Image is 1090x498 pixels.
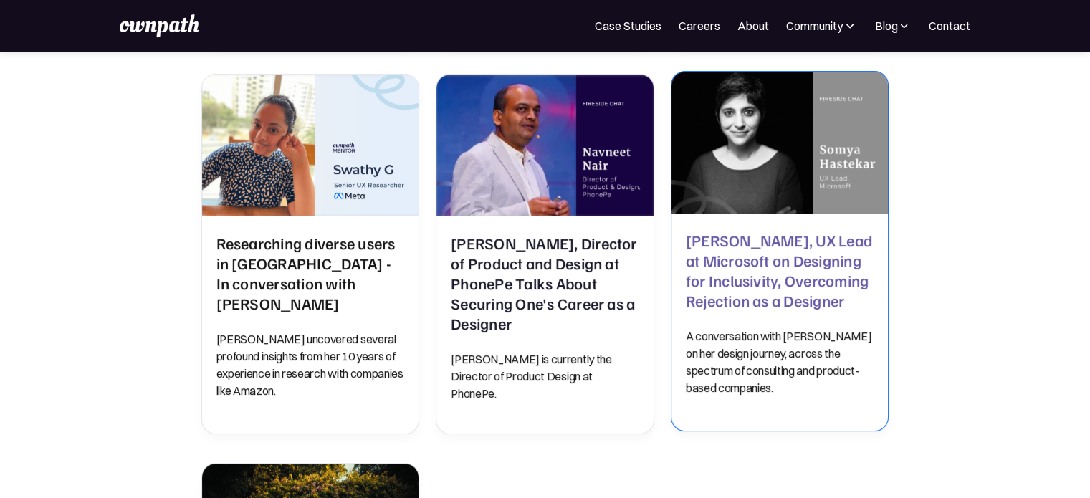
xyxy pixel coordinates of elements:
[786,17,843,34] div: Community
[216,330,405,399] p: [PERSON_NAME] uncovered several profound insights from her 10 years of experience in research wit...
[201,74,420,434] a: Researching diverse users in India - In conversation with Swathy GResearching diverse users in [G...
[436,75,654,216] img: Navneet Nair, Director of Product and Design at PhonePe Talks About Securing One's Career as a De...
[679,17,720,34] a: Careers
[786,17,857,34] div: Community
[595,17,661,34] a: Case Studies
[929,17,970,34] a: Contact
[666,68,894,216] img: Somya Hastekar, UX Lead at Microsoft on Designing for Inclusivity, Overcoming Rejection as a Desi...
[451,350,639,402] p: [PERSON_NAME] is currently the Director of Product Design at PhonePe.
[874,17,897,34] div: Blog
[451,233,639,333] h2: [PERSON_NAME], Director of Product and Design at PhonePe Talks About Securing One's Career as a D...
[671,71,889,431] a: Somya Hastekar, UX Lead at Microsoft on Designing for Inclusivity, Overcoming Rejection as a Desi...
[686,230,874,310] h2: [PERSON_NAME], UX Lead at Microsoft on Designing for Inclusivity, Overcoming Rejection as a Designer
[737,17,769,34] a: About
[686,327,874,396] p: A conversation with [PERSON_NAME] on her design journey, across the spectrum of consulting and pr...
[202,75,419,216] img: Researching diverse users in India - In conversation with Swathy G
[216,233,405,313] h2: Researching diverse users in [GEOGRAPHIC_DATA] - In conversation with [PERSON_NAME]
[436,74,654,434] a: Navneet Nair, Director of Product and Design at PhonePe Talks About Securing One's Career as a De...
[874,17,912,34] div: Blog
